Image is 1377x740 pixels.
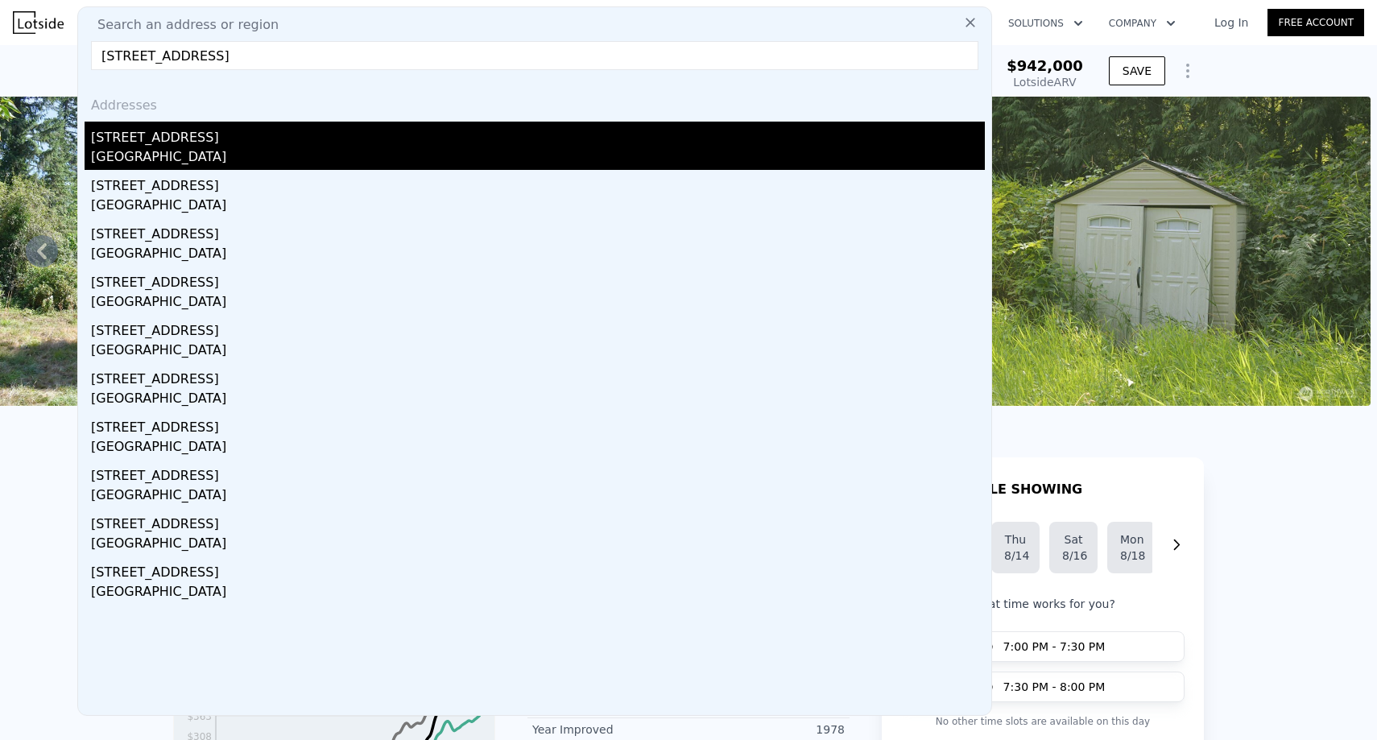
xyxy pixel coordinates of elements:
div: Sat [1062,531,1085,548]
div: 8/16 [1062,548,1085,564]
p: What time works for you? [901,596,1185,612]
div: 8/18 [1120,548,1143,564]
div: [STREET_ADDRESS] [91,508,985,534]
button: Solutions [995,9,1096,38]
div: [GEOGRAPHIC_DATA] [91,341,985,363]
div: [GEOGRAPHIC_DATA] [91,389,985,411]
span: $942,000 [1007,57,1083,74]
h1: SCHEDULE SHOWING [930,480,1082,499]
div: [STREET_ADDRESS] [91,122,985,147]
a: Log In [1195,14,1267,31]
div: Addresses [85,83,985,122]
button: Thu8/14 [991,522,1040,573]
tspan: $363 [187,711,212,722]
div: Thu [1004,531,1027,548]
button: SAVE [1109,56,1165,85]
img: Sale: 167442730 Parcel: 98420087 [906,97,1371,406]
input: Enter an address, city, region, neighborhood or zip code [91,41,978,70]
span: Search an address or region [85,15,279,35]
div: 8/14 [1004,548,1027,564]
button: Sat8/16 [1049,522,1098,573]
div: [STREET_ADDRESS] [91,460,985,486]
button: 7:30 PM - 8:00 PM [901,672,1185,702]
button: Company [1096,9,1189,38]
div: [GEOGRAPHIC_DATA] [91,292,985,315]
p: No other time slots are available on this day [901,712,1185,731]
div: [STREET_ADDRESS] [91,170,985,196]
div: [GEOGRAPHIC_DATA] [91,244,985,267]
div: 1978 [688,721,845,738]
div: [STREET_ADDRESS] [91,315,985,341]
div: [STREET_ADDRESS] [91,556,985,582]
div: [GEOGRAPHIC_DATA] [91,582,985,605]
div: [GEOGRAPHIC_DATA] [91,486,985,508]
div: [GEOGRAPHIC_DATA] [91,147,985,170]
div: Mon [1120,531,1143,548]
div: [GEOGRAPHIC_DATA] [91,534,985,556]
div: [STREET_ADDRESS] [91,363,985,389]
div: [STREET_ADDRESS] [91,411,985,437]
div: Year Improved [532,721,688,738]
button: Mon8/18 [1107,522,1156,573]
div: [STREET_ADDRESS] [91,218,985,244]
span: 7:30 PM - 8:00 PM [1003,679,1106,695]
div: Lotside ARV [1007,74,1083,90]
div: [STREET_ADDRESS] [91,267,985,292]
button: 7:00 PM - 7:30 PM [901,631,1185,662]
img: Lotside [13,11,64,34]
button: Show Options [1172,55,1204,87]
div: [GEOGRAPHIC_DATA] [91,196,985,218]
a: Free Account [1267,9,1364,36]
div: [GEOGRAPHIC_DATA] [91,437,985,460]
span: 7:00 PM - 7:30 PM [1003,639,1106,655]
